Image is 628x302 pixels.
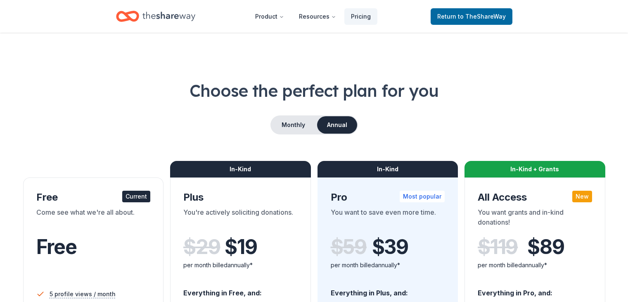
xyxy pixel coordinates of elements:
[478,207,592,230] div: You want grants and in-kind donations!
[527,235,564,259] span: $ 89
[271,116,315,134] button: Monthly
[116,7,195,26] a: Home
[318,161,458,177] div: In-Kind
[331,260,445,270] div: per month billed annually*
[431,8,512,25] a: Returnto TheShareWay
[122,191,150,202] div: Current
[331,207,445,230] div: You want to save even more time.
[400,191,445,202] div: Most popular
[478,260,592,270] div: per month billed annually*
[249,8,291,25] button: Product
[458,13,506,20] span: to TheShareWay
[249,7,377,26] nav: Main
[317,116,357,134] button: Annual
[50,289,116,299] span: 5 profile views / month
[478,191,592,204] div: All Access
[437,12,506,22] span: Return
[292,8,343,25] button: Resources
[478,281,592,298] div: Everything in Pro, and:
[331,191,445,204] div: Pro
[344,8,377,25] a: Pricing
[36,191,151,204] div: Free
[331,281,445,298] div: Everything in Plus, and:
[183,207,298,230] div: You're actively soliciting donations.
[170,161,311,177] div: In-Kind
[183,191,298,204] div: Plus
[372,235,408,259] span: $ 39
[464,161,605,177] div: In-Kind + Grants
[36,207,151,230] div: Come see what we're all about.
[225,235,257,259] span: $ 19
[183,281,298,298] div: Everything in Free, and:
[36,235,77,259] span: Free
[572,191,592,202] div: New
[183,260,298,270] div: per month billed annually*
[20,79,608,102] h1: Choose the perfect plan for you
